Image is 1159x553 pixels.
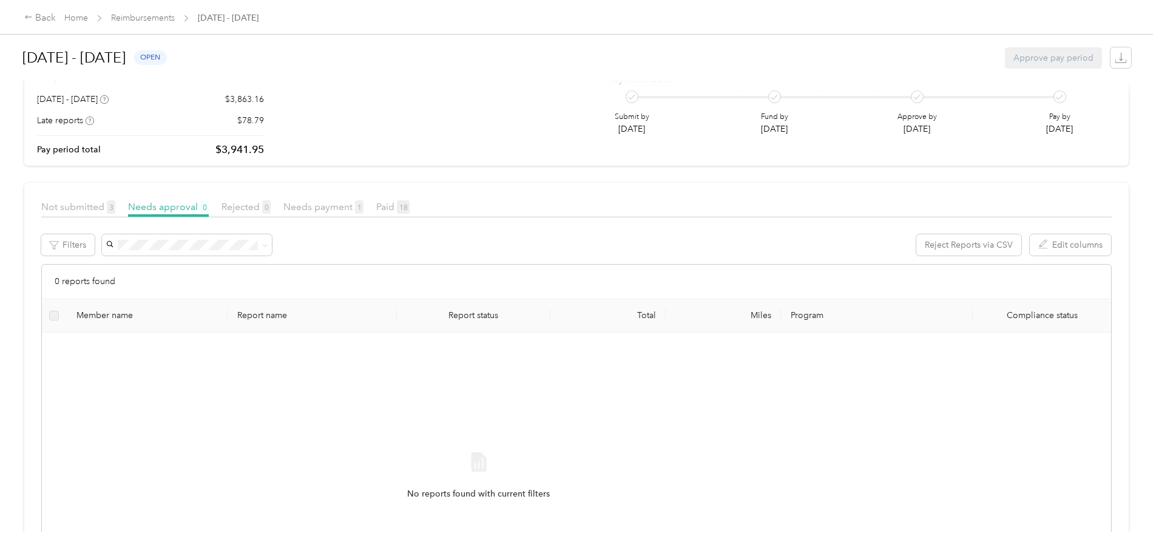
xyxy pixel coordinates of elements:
[41,201,115,212] span: Not submitted
[37,114,94,127] div: Late reports
[228,299,396,333] th: Report name
[615,123,649,135] p: [DATE]
[761,112,788,123] p: Fund by
[107,200,115,214] span: 3
[37,93,109,106] div: [DATE] - [DATE]
[225,93,264,106] p: $3,863.16
[37,143,101,156] p: Pay period total
[128,201,209,212] span: Needs approval
[198,12,258,24] span: [DATE] - [DATE]
[22,43,126,72] h1: [DATE] - [DATE]
[355,200,363,214] span: 1
[1046,112,1073,123] p: Pay by
[262,200,271,214] span: 0
[675,310,771,321] div: Miles
[560,310,656,321] div: Total
[982,310,1101,321] span: Compliance status
[134,50,167,64] span: open
[64,13,88,23] a: Home
[111,13,175,23] a: Reimbursements
[42,265,1111,299] div: 0 reports found
[1091,485,1159,553] iframe: Everlance-gr Chat Button Frame
[215,142,264,157] p: $3,941.95
[41,234,95,256] button: Filters
[397,200,410,214] span: 18
[761,123,788,135] p: [DATE]
[615,112,649,123] p: Submit by
[897,112,937,123] p: Approve by
[237,114,264,127] p: $78.79
[407,310,541,321] span: Report status
[1030,234,1111,256] button: Edit columns
[916,234,1021,256] button: Reject Reports via CSV
[407,487,550,501] span: No reports found with current filters
[283,201,363,212] span: Needs payment
[24,11,56,25] div: Back
[76,310,218,321] div: Member name
[67,299,228,333] th: Member name
[200,200,209,214] span: 0
[376,201,410,212] span: Paid
[1046,123,1073,135] p: [DATE]
[897,123,937,135] p: [DATE]
[781,299,973,333] th: Program
[221,201,271,212] span: Rejected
